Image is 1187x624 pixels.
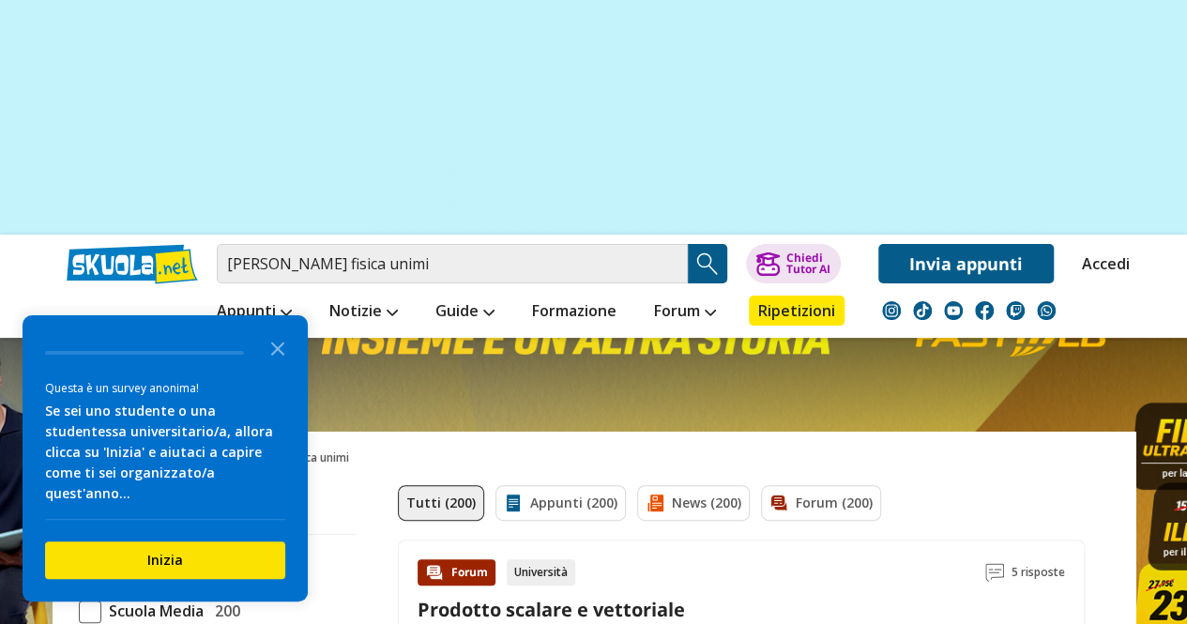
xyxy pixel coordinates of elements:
button: Inizia [45,541,285,579]
a: Accedi [1082,244,1121,283]
img: Forum filtro contenuto [769,494,788,512]
img: tiktok [913,301,932,320]
button: Search Button [688,244,727,283]
img: Appunti filtro contenuto [504,494,523,512]
div: Survey [23,315,308,601]
a: Guide [431,296,499,329]
img: facebook [975,301,994,320]
div: Università [507,559,575,586]
img: Forum contenuto [425,563,444,582]
button: Close the survey [259,328,297,366]
a: Forum [649,296,721,329]
a: Appunti [212,296,297,329]
button: ChiediTutor AI [746,244,841,283]
div: Se sei uno studente o una studentessa universitario/a, allora clicca su 'Inizia' e aiutaci a capi... [45,401,285,504]
img: Cerca appunti, riassunti o versioni [693,250,722,278]
span: 5 risposte [1012,559,1065,586]
a: Formazione [527,296,621,329]
a: News (200) [637,485,750,521]
a: Notizie [325,296,403,329]
img: youtube [944,301,963,320]
a: Forum (200) [761,485,881,521]
div: Questa è un survey anonima! [45,379,285,397]
span: 200 [207,599,240,623]
a: Invia appunti [878,244,1054,283]
img: twitch [1006,301,1025,320]
a: Appunti (200) [495,485,626,521]
input: Cerca appunti, riassunti o versioni [217,244,688,283]
img: WhatsApp [1037,301,1056,320]
a: Tutti (200) [398,485,484,521]
a: Prodotto scalare e vettoriale [418,597,685,622]
img: instagram [882,301,901,320]
a: Ripetizioni [749,296,845,326]
img: Commenti lettura [985,563,1004,582]
span: Scuola Media [101,599,204,623]
div: Forum [418,559,495,586]
div: Chiedi Tutor AI [785,252,829,275]
img: News filtro contenuto [646,494,664,512]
